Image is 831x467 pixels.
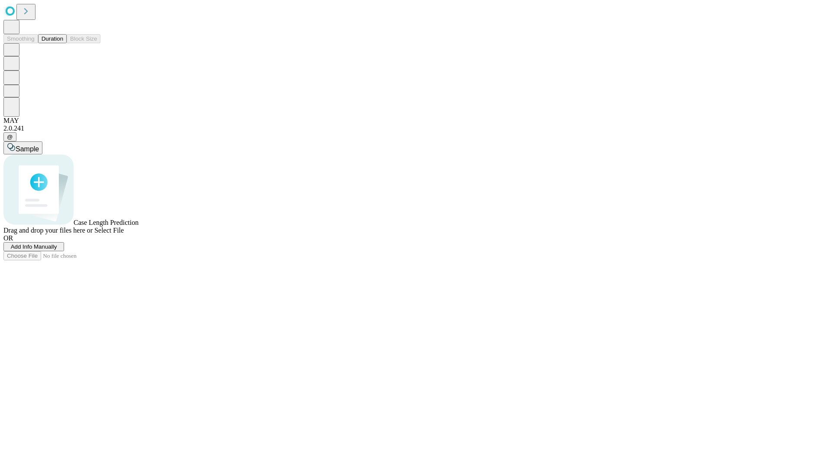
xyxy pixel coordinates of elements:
[94,227,124,234] span: Select File
[3,242,64,251] button: Add Info Manually
[11,243,57,250] span: Add Info Manually
[3,132,16,141] button: @
[3,227,93,234] span: Drag and drop your files here or
[3,234,13,242] span: OR
[74,219,138,226] span: Case Length Prediction
[3,34,38,43] button: Smoothing
[3,141,42,154] button: Sample
[7,134,13,140] span: @
[67,34,100,43] button: Block Size
[16,145,39,153] span: Sample
[3,117,828,125] div: MAY
[3,125,828,132] div: 2.0.241
[38,34,67,43] button: Duration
